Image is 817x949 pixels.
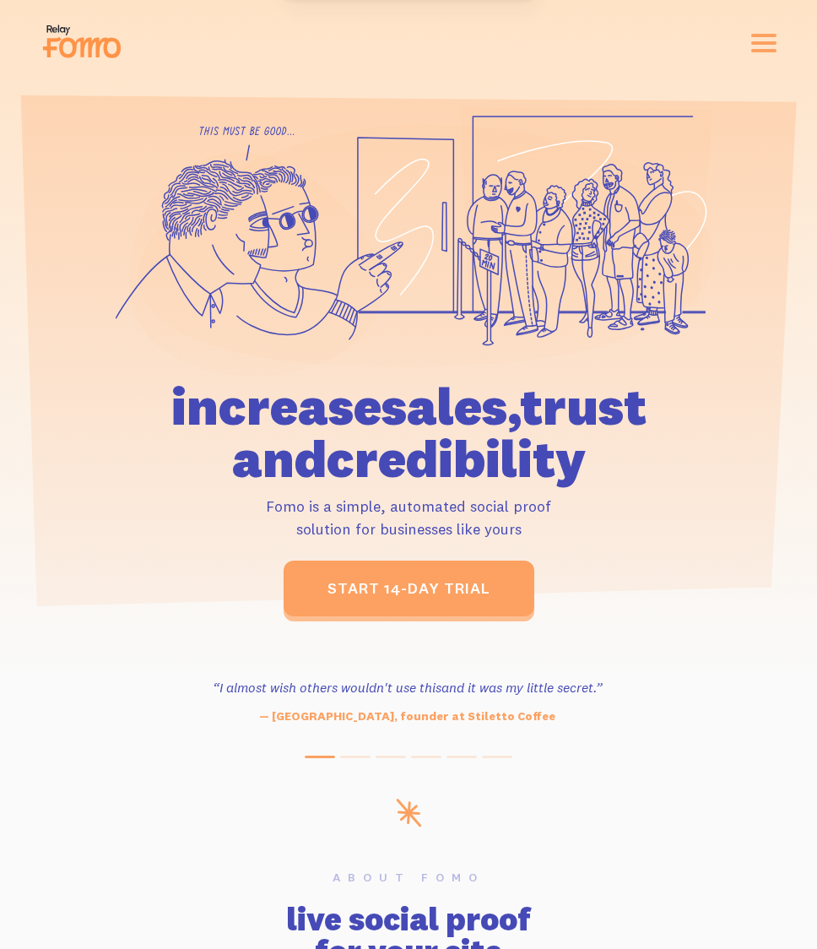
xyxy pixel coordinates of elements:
h3: “I almost wish others wouldn't use this and it was my little secret.” [179,677,636,697]
h1: increase sales, trust and credibility [61,380,756,485]
a: start 14-day trial [284,561,534,616]
h6: About Fomo [20,871,797,883]
p: Fomo is a simple, automated social proof solution for businesses like yours [61,495,756,540]
p: — [GEOGRAPHIC_DATA], founder at Stiletto Coffee [179,708,636,725]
